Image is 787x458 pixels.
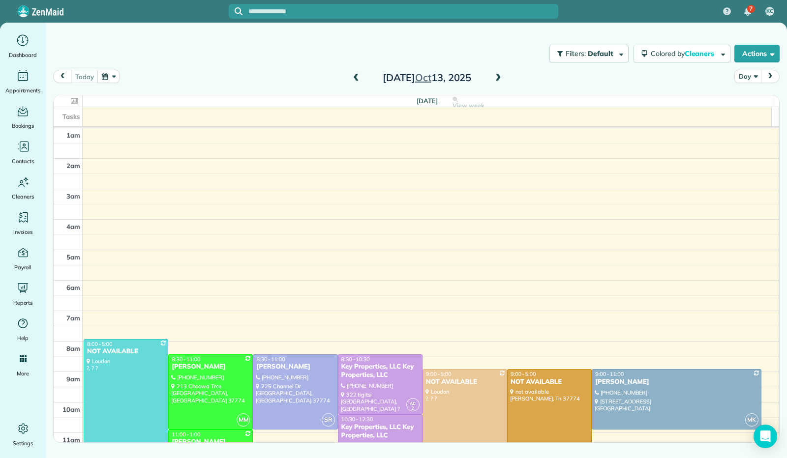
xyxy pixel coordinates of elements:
[12,192,34,201] span: Cleaners
[4,209,42,237] a: Invoices
[172,356,200,363] span: 8:30 - 11:00
[588,49,614,58] span: Default
[510,378,589,386] div: NOT AVAILABLE
[66,223,80,230] span: 4am
[407,404,419,413] small: 2
[62,405,80,413] span: 10am
[410,401,416,406] span: AC
[66,344,80,352] span: 8am
[13,438,33,448] span: Settings
[171,363,250,371] div: [PERSON_NAME]
[453,102,484,110] span: View week
[62,113,80,120] span: Tasks
[754,425,777,448] div: Open Intercom Messenger
[365,72,488,83] h2: [DATE] 13, 2025
[87,341,113,347] span: 8:00 - 5:00
[66,314,80,322] span: 7am
[4,103,42,131] a: Bookings
[341,356,370,363] span: 8:30 - 10:30
[66,253,80,261] span: 5am
[66,375,80,383] span: 9am
[549,45,629,62] button: Filters: Default
[4,280,42,308] a: Reports
[4,32,42,60] a: Dashboard
[4,139,42,166] a: Contacts
[634,45,730,62] button: Colored byCleaners
[5,86,41,95] span: Appointments
[341,363,420,379] div: Key Properties, LLC Key Properties, LLC
[17,369,29,378] span: More
[9,50,37,60] span: Dashboard
[425,378,504,386] div: NOT AVAILABLE
[66,284,80,291] span: 6am
[53,70,72,83] button: prev
[66,131,80,139] span: 1am
[761,70,780,83] button: next
[511,371,536,377] span: 9:00 - 5:00
[256,356,285,363] span: 8:30 - 11:00
[172,431,200,438] span: 11:00 - 1:00
[4,245,42,272] a: Payroll
[745,413,758,427] span: MK
[4,315,42,343] a: Help
[87,347,165,356] div: NOT AVAILABLE
[737,1,758,23] div: 7 unread notifications
[256,363,334,371] div: [PERSON_NAME]
[237,413,250,427] span: MM
[417,97,438,105] span: [DATE]
[566,49,586,58] span: Filters:
[4,68,42,95] a: Appointments
[4,421,42,448] a: Settings
[595,371,624,377] span: 9:00 - 11:00
[341,416,373,423] span: 10:30 - 12:30
[13,227,33,237] span: Invoices
[545,45,629,62] a: Filters: Default
[229,7,242,15] button: Focus search
[766,7,773,15] span: KC
[651,49,718,58] span: Colored by
[322,413,335,427] span: SR
[734,45,780,62] button: Actions
[12,121,34,131] span: Bookings
[12,156,34,166] span: Contacts
[62,436,80,444] span: 11am
[71,70,98,83] button: today
[749,5,753,13] span: 7
[14,262,32,272] span: Payroll
[4,174,42,201] a: Cleaners
[66,162,80,170] span: 2am
[426,371,452,377] span: 9:00 - 5:00
[17,333,29,343] span: Help
[415,71,431,84] span: Oct
[734,70,761,83] button: Day
[595,378,758,386] div: [PERSON_NAME]
[66,192,80,200] span: 3am
[341,423,420,440] div: Key Properties, LLC Key Properties, LLC
[685,49,716,58] span: Cleaners
[171,438,250,446] div: [PERSON_NAME]
[13,298,33,308] span: Reports
[235,7,242,15] svg: Focus search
